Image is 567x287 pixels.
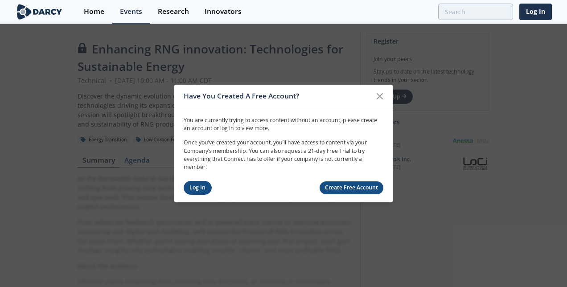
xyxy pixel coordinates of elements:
[205,8,242,15] div: Innovators
[120,8,142,15] div: Events
[84,8,104,15] div: Home
[184,116,383,132] p: You are currently trying to access content without an account, please create an account or log in...
[15,4,64,20] img: logo-wide.svg
[184,181,212,195] a: Log In
[158,8,189,15] div: Research
[320,181,384,194] a: Create Free Account
[184,88,371,105] div: Have You Created A Free Account?
[519,4,552,20] a: Log In
[438,4,513,20] input: Advanced Search
[184,139,383,172] p: Once you’ve created your account, you’ll have access to content via your Company’s membership. Yo...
